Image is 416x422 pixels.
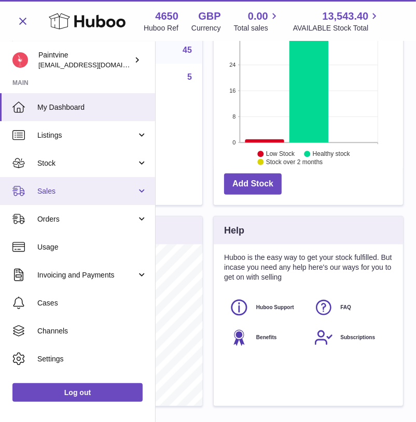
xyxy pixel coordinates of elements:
[37,242,147,252] span: Usage
[322,9,368,23] span: 13,543.40
[234,23,280,33] span: Total sales
[341,304,352,311] span: FAQ
[229,328,303,347] a: Benefits
[12,383,143,402] a: Log out
[229,88,235,94] text: 16
[224,173,282,195] a: Add Stock
[229,62,235,68] text: 24
[229,36,235,42] text: 32
[248,9,268,23] span: 0.00
[232,139,235,145] text: 0
[183,46,192,54] a: 45
[37,214,136,224] span: Orders
[37,298,147,308] span: Cases
[256,304,294,311] span: Huboo Support
[198,9,220,23] strong: GBP
[37,270,136,280] span: Invoicing and Payments
[229,298,303,317] a: Huboo Support
[37,158,136,168] span: Stock
[232,113,235,120] text: 8
[256,334,276,341] span: Benefits
[293,23,381,33] span: AVAILABLE Stock Total
[313,151,351,158] text: Healthy stock
[191,23,221,33] div: Currency
[224,224,244,237] h3: Help
[234,9,280,33] a: 0.00 Total sales
[155,9,178,23] strong: 4650
[12,52,28,68] img: euan@paintvine.co.uk
[37,130,136,140] span: Listings
[37,103,147,112] span: My Dashboard
[144,23,178,33] div: Huboo Ref
[37,326,147,336] span: Channels
[341,334,376,341] span: Subscriptions
[187,72,192,81] a: 5
[314,328,388,347] a: Subscriptions
[37,354,147,364] span: Settings
[293,9,381,33] a: 13,543.40 AVAILABLE Stock Total
[314,298,388,317] a: FAQ
[224,253,393,282] p: Huboo is the easy way to get your stock fulfilled. But incase you need any help here's our ways f...
[38,50,132,70] div: Paintvine
[266,158,323,166] text: Stock over 2 months
[266,151,295,158] text: Low Stock
[37,186,136,196] span: Sales
[38,61,152,69] span: [EMAIL_ADDRESS][DOMAIN_NAME]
